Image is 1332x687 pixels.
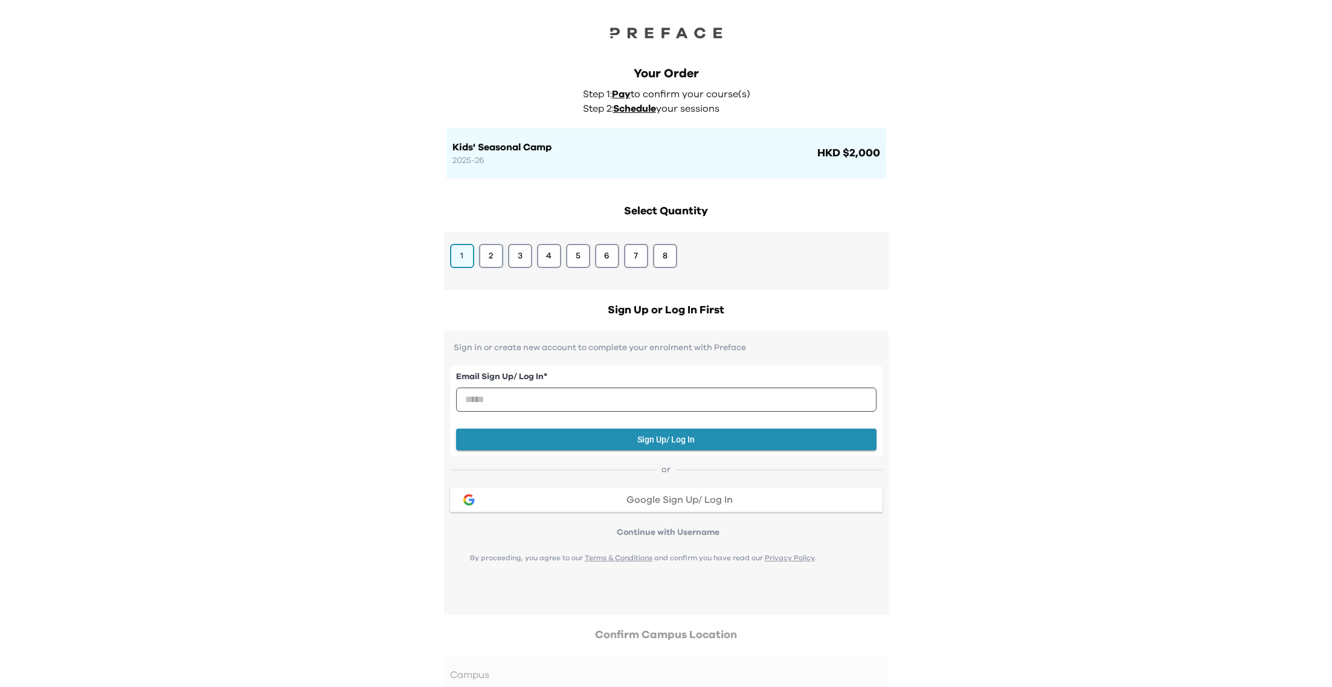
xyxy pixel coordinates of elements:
[585,554,652,561] a: Terms & Conditions
[583,87,757,101] p: Step 1: to confirm your course(s)
[657,464,675,476] span: or
[815,145,880,162] span: HKD $2,000
[612,89,631,99] span: Pay
[456,371,877,383] label: Email Sign Up/ Log In *
[479,244,503,268] button: 2
[450,343,883,353] p: Sign in or create new account to complete your enrolment with Preface
[613,104,656,113] span: Schedule
[462,493,476,507] img: google login
[606,24,727,41] img: Preface Logo
[566,244,590,268] button: 5
[444,203,889,220] h2: Select Quantity
[626,495,733,505] span: Google Sign Up/ Log In
[444,302,889,319] h2: Sign Up or Log In First
[452,155,815,167] p: 2025-26
[454,526,883,538] p: Continue with Username
[583,101,757,116] p: Step 2: your sessions
[653,244,677,268] button: 8
[595,244,619,268] button: 6
[450,488,883,512] button: google loginGoogle Sign Up/ Log In
[508,244,532,268] button: 3
[452,140,815,155] h1: Kids' Seasonal Camp
[624,244,648,268] button: 7
[765,554,815,561] a: Privacy Policy
[446,65,886,82] div: Your Order
[456,429,877,451] button: Sign Up/ Log In
[450,244,474,268] button: 1
[537,244,561,268] button: 4
[444,627,889,644] h2: Confirm Campus Location
[450,553,837,563] p: By proceeding, you agree to our and confirm you have read our .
